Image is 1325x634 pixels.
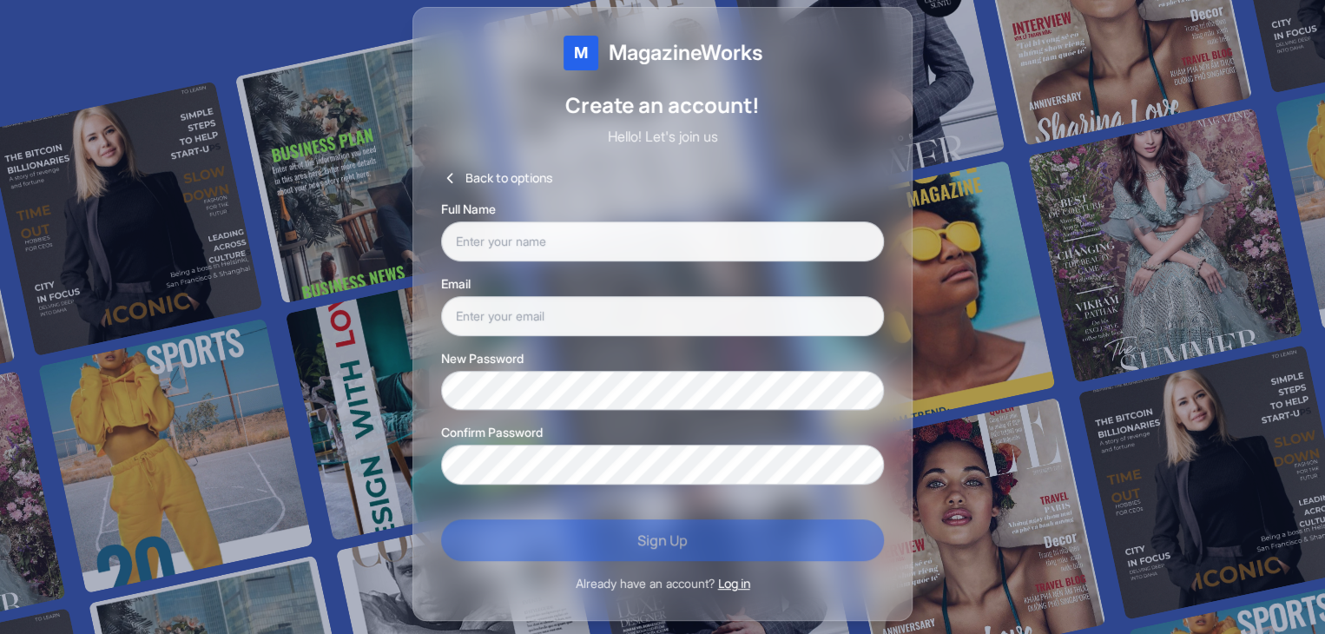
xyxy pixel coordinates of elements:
[441,169,552,187] button: Back to options
[718,575,750,592] button: Log in
[441,91,884,119] h1: Create an account!
[441,296,884,336] input: Enter your email
[441,575,884,592] p: Already have an account?
[441,201,884,218] label: Full Name
[609,39,762,67] span: MagazineWorks
[441,519,884,561] button: Sign Up
[441,275,884,293] label: Email
[441,424,884,441] label: Confirm Password
[574,41,588,65] span: M
[441,350,884,367] label: New Password
[441,221,884,261] input: Enter your name
[441,126,884,149] p: Hello! Let's join us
